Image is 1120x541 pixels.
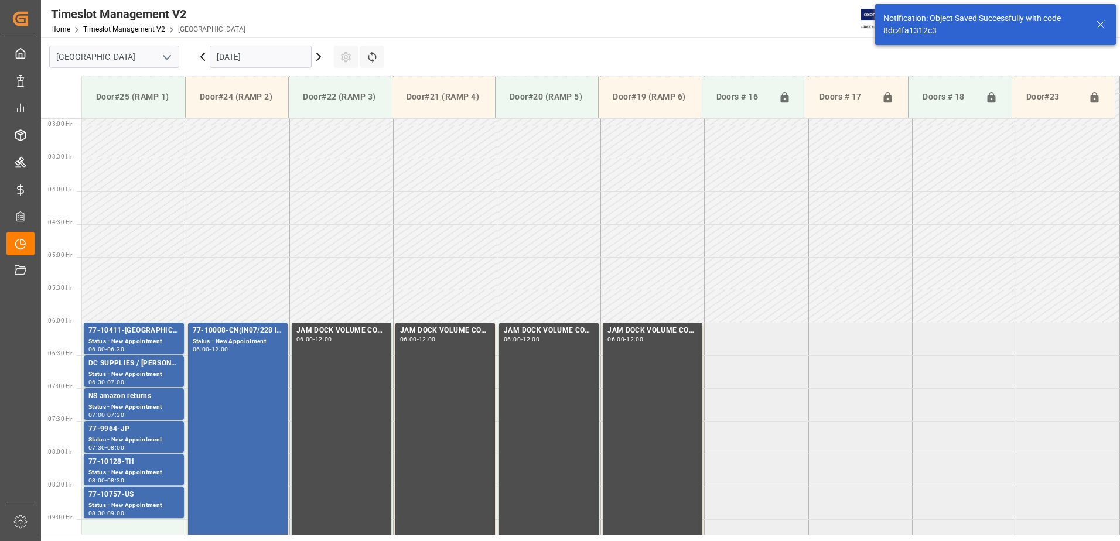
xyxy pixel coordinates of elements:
input: Type to search/select [49,46,179,68]
input: DD.MM.YYYY [210,46,312,68]
div: Doors # 18 [918,86,980,108]
div: 06:30 [107,347,124,352]
div: - [209,347,211,352]
div: 08:30 [88,511,105,516]
button: open menu [158,48,175,66]
div: - [105,379,107,385]
div: Door#22 (RAMP 3) [298,86,382,108]
div: 06:00 [88,347,105,352]
div: 12:00 [626,337,643,342]
div: Status - New Appointment [193,337,283,347]
span: 06:30 Hr [48,350,72,357]
div: Status - New Appointment [88,468,179,478]
div: 77-10008-CN(IN07/228 lines) [193,325,283,337]
div: Doors # 17 [815,86,877,108]
div: 12:00 [211,347,228,352]
div: JAM DOCK VOLUME CONTROL [400,325,490,337]
div: Timeslot Management V2 [51,5,245,23]
span: 05:00 Hr [48,252,72,258]
div: NS amazon returns [88,391,179,402]
div: Status - New Appointment [88,369,179,379]
div: Door#24 (RAMP 2) [195,86,279,108]
div: Door#19 (RAMP 6) [608,86,692,108]
div: 08:00 [88,478,105,483]
div: 06:00 [504,337,521,342]
div: - [105,347,107,352]
div: JAM DOCK VOLUME CONTROL [504,325,594,337]
div: - [105,445,107,450]
div: 12:00 [523,337,539,342]
div: - [521,337,523,342]
div: 06:00 [607,337,624,342]
div: 06:30 [88,379,105,385]
div: 77-10757-US [88,489,179,501]
div: JAM DOCK VOLUME CONTROL [296,325,387,337]
div: 07:30 [88,445,105,450]
span: 03:30 Hr [48,153,72,160]
div: - [624,337,626,342]
div: - [105,478,107,483]
span: 08:30 Hr [48,481,72,488]
span: 03:00 Hr [48,121,72,127]
div: 08:00 [107,445,124,450]
div: - [105,412,107,417]
div: 77-9964-JP [88,423,179,435]
div: 77-10128-TH [88,456,179,468]
div: - [417,337,419,342]
span: 04:30 Hr [48,219,72,225]
span: 09:00 Hr [48,514,72,521]
a: Home [51,25,70,33]
div: Door#23 [1022,86,1084,108]
span: 08:00 Hr [48,448,72,455]
div: 09:00 [107,511,124,516]
div: 07:00 [107,379,124,385]
div: Door#21 (RAMP 4) [402,86,486,108]
div: 07:00 [88,412,105,417]
div: Status - New Appointment [88,501,179,511]
div: JAM DOCK VOLUME CONTROL [607,325,698,337]
div: 08:30 [107,478,124,483]
span: 06:00 Hr [48,317,72,324]
div: Doors # 16 [712,86,774,108]
div: 06:00 [193,347,210,352]
div: 06:00 [296,337,313,342]
div: DC SUPPLIES / [PERSON_NAME] [88,358,179,369]
div: - [313,337,315,342]
div: Status - New Appointment [88,402,179,412]
span: 07:30 Hr [48,416,72,422]
div: 06:00 [400,337,417,342]
div: - [105,511,107,516]
span: 05:30 Hr [48,285,72,291]
div: Door#25 (RAMP 1) [91,86,176,108]
div: 77-10411-[GEOGRAPHIC_DATA] [88,325,179,337]
span: 04:00 Hr [48,186,72,193]
div: Notification: Object Saved Successfully with code 8dc4fa1312c3 [883,12,1085,37]
div: 12:00 [315,337,332,342]
div: Status - New Appointment [88,337,179,347]
div: 12:00 [419,337,436,342]
img: Exertis%20JAM%20-%20Email%20Logo.jpg_1722504956.jpg [861,9,902,29]
div: Status - New Appointment [88,435,179,445]
a: Timeslot Management V2 [83,25,165,33]
div: 07:30 [107,412,124,417]
div: Door#20 (RAMP 5) [505,86,589,108]
span: 07:00 Hr [48,383,72,389]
